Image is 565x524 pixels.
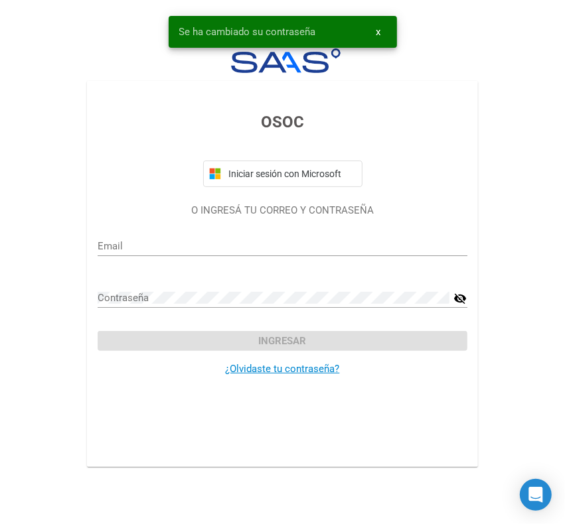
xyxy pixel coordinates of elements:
[366,20,392,44] button: x
[226,168,357,179] span: Iniciar sesión con Microsoft
[226,363,340,375] a: ¿Olvidaste tu contraseña?
[520,479,552,511] div: Open Intercom Messenger
[98,110,467,134] h3: OSOC
[454,291,467,306] mat-icon: visibility_off
[259,335,307,347] span: Ingresar
[179,25,316,38] span: Se ha cambiado su contraseña
[203,161,363,187] button: Iniciar sesión con Microsoft
[98,203,467,218] p: O INGRESÁ TU CORREO Y CONTRASEÑA
[376,26,381,38] span: x
[98,331,467,351] button: Ingresar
